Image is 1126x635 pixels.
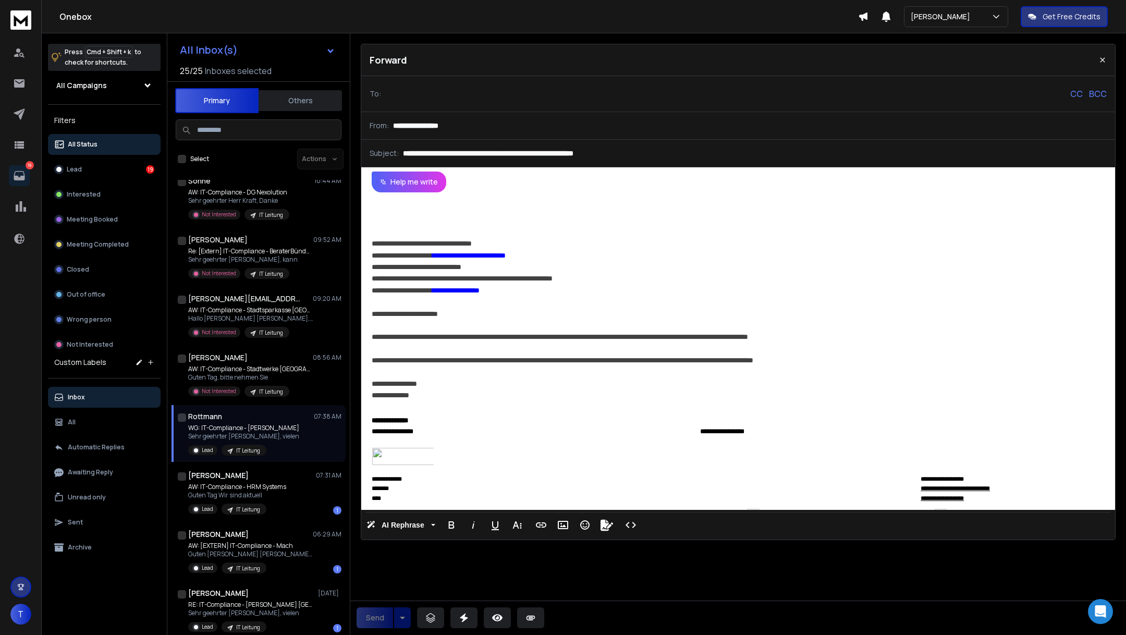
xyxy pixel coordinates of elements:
[175,88,259,113] button: Primary
[553,515,573,535] button: Insert Image (⌘P)
[10,604,31,625] button: T
[1070,88,1083,100] p: CC
[259,270,283,278] p: IT Leitung
[202,387,236,395] p: Not Interested
[56,80,107,91] h1: All Campaigns
[180,45,238,55] h1: All Inbox(s)
[180,65,203,77] span: 25 / 25
[67,165,82,174] p: Lead
[48,412,161,433] button: All
[48,309,161,330] button: Wrong person
[146,165,154,174] div: 19
[1089,88,1107,100] p: BCC
[314,177,341,185] p: 10:44 AM
[188,411,222,422] h1: Rottmann
[188,432,299,441] p: Sehr geehrter [PERSON_NAME], vielen
[597,515,617,535] button: Signature
[68,518,83,527] p: Sent
[575,515,595,535] button: Emoticons
[313,295,341,303] p: 09:20 AM
[370,53,407,67] p: Forward
[188,352,248,363] h1: [PERSON_NAME]
[507,515,527,535] button: More Text
[48,487,161,508] button: Unread only
[188,255,313,264] p: Sehr geehrter [PERSON_NAME], kann
[314,412,341,421] p: 07:38 AM
[202,505,213,513] p: Lead
[65,47,141,68] p: Press to check for shortcuts.
[67,190,101,199] p: Interested
[621,515,641,535] button: Code View
[172,40,344,60] button: All Inbox(s)
[1021,6,1108,27] button: Get Free Credits
[48,113,161,128] h3: Filters
[59,10,858,23] h1: Onebox
[236,624,260,631] p: IT Leitung
[370,120,389,131] p: From:
[188,188,289,197] p: AW: IT-Compliance - DG Nexolution
[259,329,283,337] p: IT Leitung
[188,483,286,491] p: AW: IT-Compliance - HRM Systems
[188,601,313,609] p: RE: IT-Compliance - [PERSON_NAME] [GEOGRAPHIC_DATA]
[68,393,85,401] p: Inbox
[48,437,161,458] button: Automatic Replies
[313,236,341,244] p: 09:52 AM
[188,176,211,186] h1: Söhne
[68,418,76,426] p: All
[188,235,248,245] h1: [PERSON_NAME]
[48,387,161,408] button: Inbox
[318,589,341,597] p: [DATE]
[188,529,249,540] h1: [PERSON_NAME]
[67,240,129,249] p: Meeting Completed
[68,443,125,451] p: Automatic Replies
[67,315,112,324] p: Wrong person
[259,89,342,112] button: Others
[313,530,341,539] p: 06:29 AM
[48,75,161,96] button: All Campaigns
[202,623,213,631] p: Lead
[380,521,426,530] span: AI Rephrase
[48,134,161,155] button: All Status
[67,290,105,299] p: Out of office
[202,270,236,277] p: Not Interested
[911,11,974,22] p: [PERSON_NAME]
[188,314,313,323] p: Hallo [PERSON_NAME] [PERSON_NAME], vielen Dank
[48,537,161,558] button: Archive
[188,365,313,373] p: AW: IT-Compliance - Stadtwerke [GEOGRAPHIC_DATA]
[68,493,106,502] p: Unread only
[370,148,399,158] p: Subject:
[48,512,161,533] button: Sent
[10,10,31,30] img: logo
[68,468,113,477] p: Awaiting Reply
[67,265,89,274] p: Closed
[68,543,92,552] p: Archive
[205,65,272,77] h3: Inboxes selected
[190,155,209,163] label: Select
[463,515,483,535] button: Italic (⌘I)
[333,506,341,515] div: 1
[68,140,97,149] p: All Status
[188,247,313,255] p: Re: [Extern] IT-Compliance - BeraterBündnis
[67,340,113,349] p: Not Interested
[531,515,551,535] button: Insert Link (⌘K)
[202,211,236,218] p: Not Interested
[67,215,118,224] p: Meeting Booked
[370,89,381,99] p: To:
[1043,11,1100,22] p: Get Free Credits
[202,446,213,454] p: Lead
[188,550,313,558] p: Guten [PERSON_NAME] [PERSON_NAME], vielen
[85,46,132,58] span: Cmd + Shift + k
[188,294,303,304] h1: [PERSON_NAME][EMAIL_ADDRESS][DOMAIN_NAME]
[236,447,260,455] p: IT Leitung
[333,565,341,573] div: 1
[442,515,461,535] button: Bold (⌘B)
[364,515,437,535] button: AI Rephrase
[202,328,236,336] p: Not Interested
[48,159,161,180] button: Lead19
[54,357,106,368] h3: Custom Labels
[48,209,161,230] button: Meeting Booked
[259,388,283,396] p: IT Leitung
[48,184,161,205] button: Interested
[1088,599,1113,624] div: Open Intercom Messenger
